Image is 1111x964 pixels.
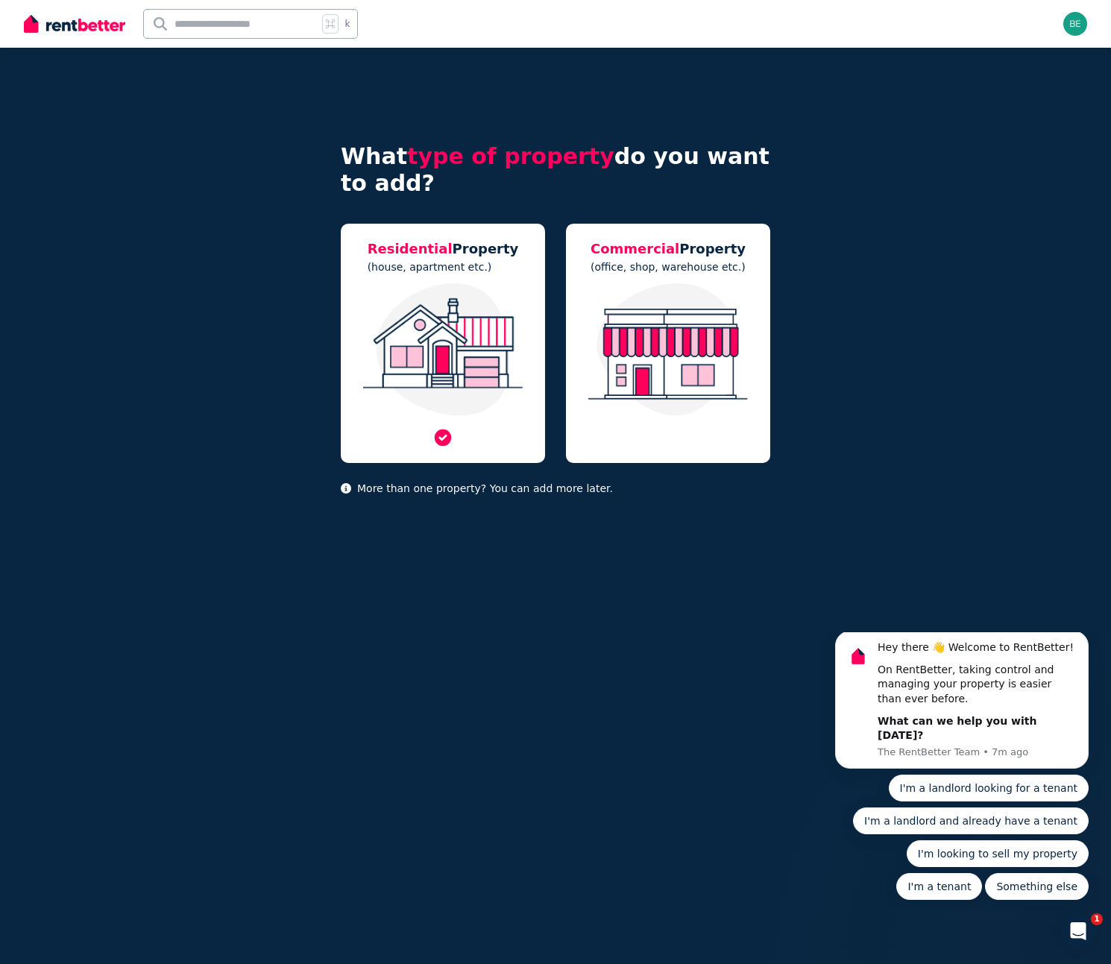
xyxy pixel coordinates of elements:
[40,175,276,202] button: Quick reply: I'm a landlord and already have a tenant
[65,83,224,110] b: What can we help you with [DATE]?
[65,31,265,75] div: On RentBetter, taking control and managing your property is easier than ever before.
[368,241,453,256] span: Residential
[581,283,755,416] img: Commercial Property
[591,259,746,274] p: (office, shop, warehouse etc.)
[24,13,125,35] img: RentBetter
[368,239,519,259] h5: Property
[356,283,530,416] img: Residential Property
[368,259,519,274] p: (house, apartment etc.)
[94,208,276,235] button: Quick reply: I'm looking to sell my property
[591,241,679,256] span: Commercial
[344,18,350,30] span: k
[1091,913,1103,925] span: 1
[84,241,169,268] button: Quick reply: I'm a tenant
[65,8,265,23] div: Hey there 👋 Welcome to RentBetter!
[1060,913,1096,949] iframe: Intercom live chat
[341,143,770,197] h4: What do you want to add?
[65,8,265,111] div: Message content
[813,632,1111,909] iframe: Intercom notifications message
[1063,12,1087,36] img: ben@appnative.com.au
[34,12,57,36] img: Profile image for The RentBetter Team
[76,142,277,169] button: Quick reply: I'm a landlord looking for a tenant
[65,113,265,127] p: Message from The RentBetter Team, sent 7m ago
[22,142,276,268] div: Quick reply options
[407,143,614,169] span: type of property
[341,481,770,496] p: More than one property? You can add more later.
[172,241,276,268] button: Quick reply: Something else
[591,239,746,259] h5: Property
